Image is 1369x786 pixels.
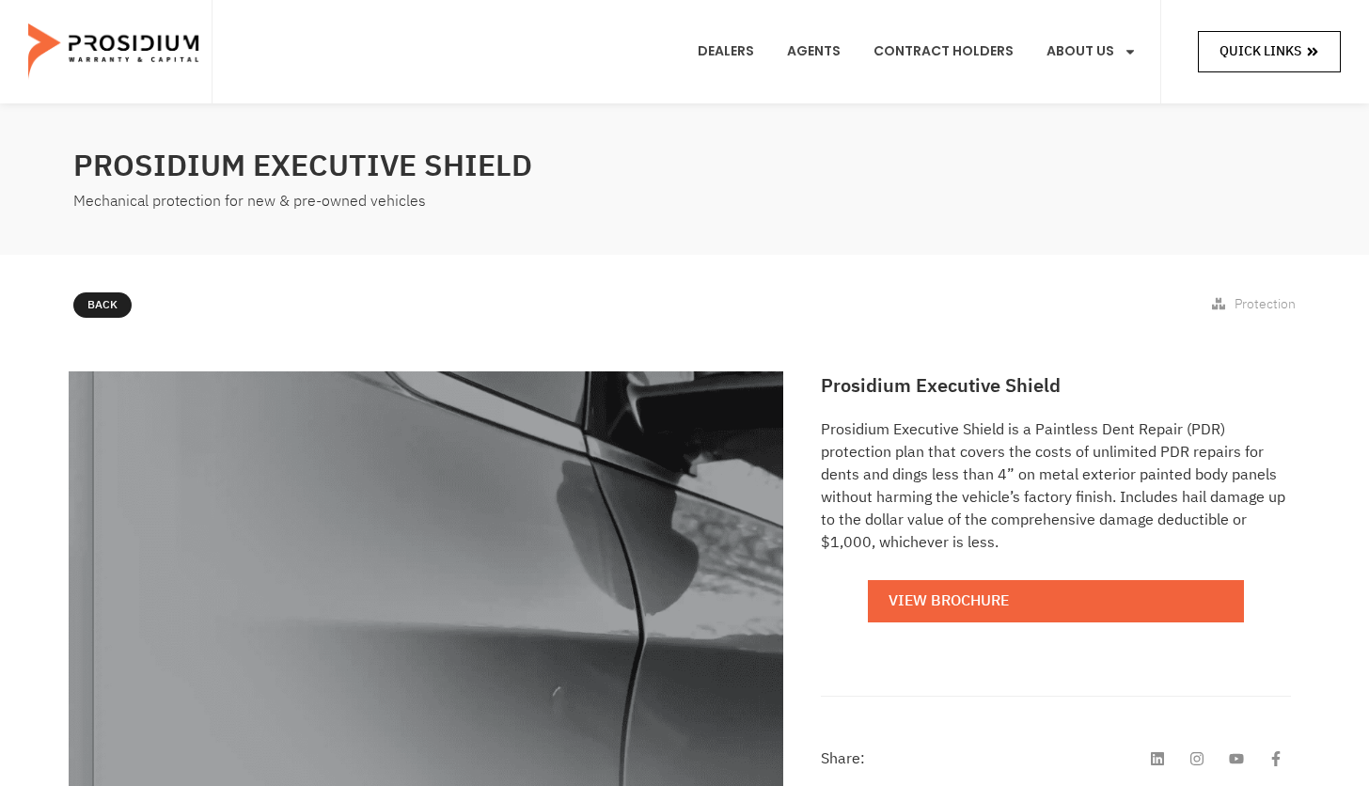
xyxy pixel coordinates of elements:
a: About Us [1032,17,1151,86]
span: Protection [1235,294,1296,314]
a: Contract Holders [859,17,1028,86]
span: Quick Links [1220,39,1301,63]
a: Quick Links [1198,31,1341,71]
nav: Menu [684,17,1151,86]
p: Prosidium Executive Shield is a Paintless Dent Repair (PDR) protection plan that covers the costs... [821,418,1291,554]
a: Back [73,292,132,319]
h4: Share: [821,751,865,766]
a: View Brochure [868,580,1244,622]
a: Dealers [684,17,768,86]
div: Mechanical protection for new & pre-owned vehicles [73,188,675,215]
h2: Prosidium Executive Shield [73,143,675,188]
span: Back [87,295,118,316]
h2: Prosidium Executive Shield [821,371,1291,400]
a: Agents [773,17,855,86]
